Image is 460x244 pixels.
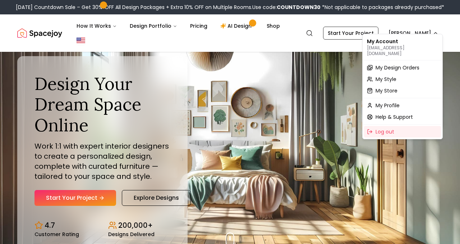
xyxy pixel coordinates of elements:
[376,76,396,83] span: My Style
[364,62,441,73] a: My Design Orders
[376,64,419,71] span: My Design Orders
[364,111,441,123] a: Help & Support
[364,85,441,96] a: My Store
[376,128,394,135] span: Log out
[367,45,438,57] p: [EMAIL_ADDRESS][DOMAIN_NAME]
[376,113,413,121] span: Help & Support
[364,36,441,59] div: My Account
[364,100,441,111] a: My Profile
[376,87,397,94] span: My Store
[364,73,441,85] a: My Style
[362,34,443,139] div: [PERSON_NAME]
[376,102,400,109] span: My Profile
